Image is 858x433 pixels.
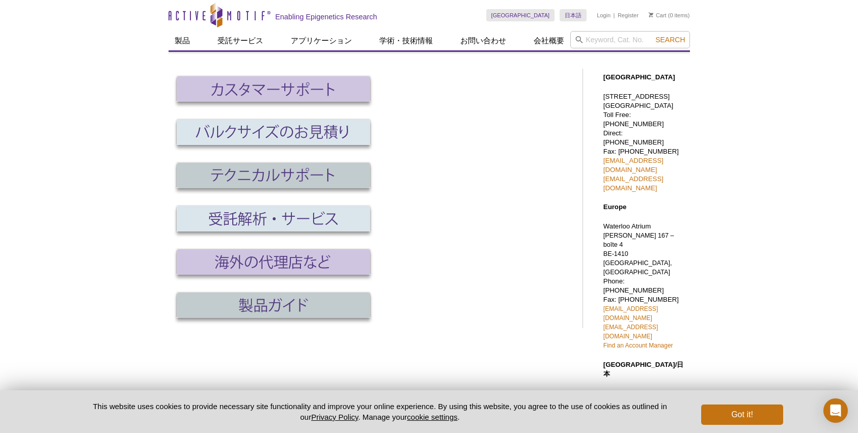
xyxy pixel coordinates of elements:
[454,31,512,50] a: お問い合わせ
[618,12,639,19] a: Register
[603,324,658,340] a: [EMAIL_ADDRESS][DOMAIN_NAME]
[614,9,615,21] li: |
[649,12,667,19] a: Cart
[603,73,675,81] strong: [GEOGRAPHIC_DATA]
[649,12,653,17] img: Your Cart
[603,203,626,211] strong: Europe
[407,413,457,421] button: cookie settings
[177,120,370,145] img: Order in Bulk
[597,12,611,19] a: Login
[603,222,685,350] p: Waterloo Atrium Phone: [PHONE_NUMBER] Fax: [PHONE_NUMBER]
[177,206,370,232] img: Contact the Services Group
[486,9,555,21] a: [GEOGRAPHIC_DATA]
[211,31,269,50] a: 受託サービス
[823,398,848,423] div: Open Intercom Messenger
[603,157,663,174] a: [EMAIL_ADDRESS][DOMAIN_NAME]
[560,9,587,21] a: 日本語
[603,342,673,349] a: Find an Account Manager
[528,31,570,50] a: 会社概要
[177,293,370,318] img: Obtain Product Literature
[174,103,373,111] a: カスタマーサポート
[603,305,658,322] a: [EMAIL_ADDRESS][DOMAIN_NAME]
[603,175,663,192] a: [EMAIL_ADDRESS][DOMAIN_NAME]
[177,163,370,188] img: Contact Technical Support
[570,31,690,48] input: Keyword, Cat. No.
[701,405,783,425] button: Got it!
[169,31,196,50] a: 製品
[75,401,685,422] p: This website uses cookies to provide necessary site functionality and improve your online experie...
[655,36,685,44] span: Search
[174,190,373,197] a: テクニカルサポート
[285,31,358,50] a: アプリケーション
[603,361,684,378] strong: [GEOGRAPHIC_DATA]/日本
[603,92,685,193] p: [STREET_ADDRESS] [GEOGRAPHIC_DATA] Toll Free: [PHONE_NUMBER] Direct: [PHONE_NUMBER] Fax: [PHONE_N...
[177,249,370,275] img: Find a Distributor
[649,9,690,21] li: (0 items)
[177,76,370,102] img: Contact Customer Support
[373,31,439,50] a: 学術・技術情報
[174,276,373,284] a: 海外の代理店
[652,35,688,44] button: Search
[174,233,373,241] a: 受託解析、サービス
[311,413,358,421] a: Privacy Policy
[603,232,674,276] span: [PERSON_NAME] 167 – boîte 4 BE-1410 [GEOGRAPHIC_DATA], [GEOGRAPHIC_DATA]
[174,147,373,154] a: バルクサイズの見積・注文
[174,320,373,327] a: 各種製品ガイド
[275,12,377,21] h2: Enabling Epigenetics Research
